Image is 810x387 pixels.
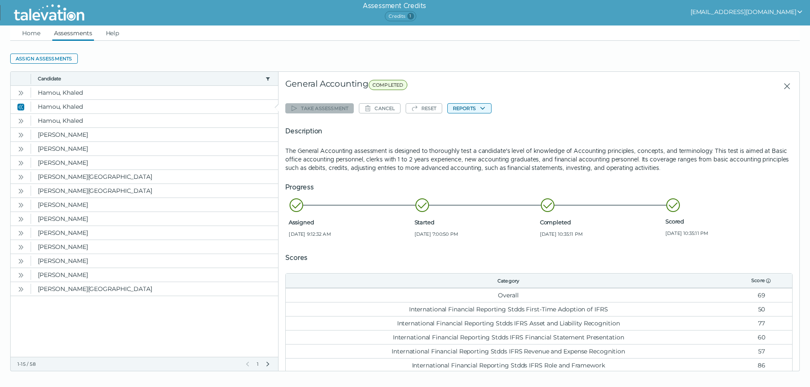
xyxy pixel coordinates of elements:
div: 1-15 / 58 [17,361,239,367]
clr-dg-cell: Hamou, Khaled [31,86,278,99]
h5: Scores [285,253,793,263]
img: Talevation_Logo_Transparent_white.png [10,2,88,23]
div: General Accounting [285,79,593,94]
span: [DATE] 10:35:11 PM [540,231,662,237]
cds-icon: Open [17,258,24,265]
clr-dg-cell: [PERSON_NAME] [31,128,278,141]
button: Candidate [38,75,262,82]
cds-icon: Open [17,216,24,223]
button: Open [16,144,26,154]
cds-icon: Open [17,90,24,96]
clr-dg-cell: [PERSON_NAME] [31,226,278,240]
clr-dg-cell: [PERSON_NAME][GEOGRAPHIC_DATA] [31,282,278,296]
cds-icon: Open [17,244,24,251]
button: Open [16,116,26,126]
button: Open [16,158,26,168]
th: Category [286,274,730,288]
button: Open [16,172,26,182]
button: Open [16,270,26,280]
button: Cancel [359,103,400,113]
td: International Financial Reporting Stdds First-Time Adoption of IFRS [286,302,730,316]
span: Completed [540,219,662,226]
cds-icon: Open [17,160,24,167]
button: Open [16,214,26,224]
button: Open [16,186,26,196]
cds-icon: Open [17,272,24,279]
cds-icon: Open [17,230,24,237]
button: Open [16,242,26,252]
clr-dg-cell: [PERSON_NAME] [31,142,278,155]
button: Open [16,130,26,140]
button: candidate filter [264,75,271,82]
p: The General Accounting assessment is designed to thoroughly test a candidate's level of knowledge... [285,147,793,172]
button: Open [16,256,26,266]
button: Assign assessments [10,54,78,64]
cds-icon: Open [17,202,24,209]
td: 69 [731,288,792,302]
cds-icon: Open [17,132,24,138]
span: Scored [665,218,787,225]
cds-icon: Open [17,188,24,195]
clr-dg-cell: [PERSON_NAME] [31,254,278,268]
button: Reset [406,103,442,113]
clr-dg-cell: [PERSON_NAME] [31,198,278,212]
td: 57 [731,344,792,358]
h6: Assessment Credits [363,1,426,11]
clr-dg-cell: Hamou, Khaled [31,100,278,113]
a: Home [20,25,42,41]
span: 1 [407,13,414,20]
a: Assessments [52,25,94,41]
a: Help [104,25,121,41]
clr-dg-cell: [PERSON_NAME] [31,240,278,254]
clr-dg-cell: [PERSON_NAME] [31,156,278,169]
td: 60 [731,330,792,344]
span: Credits [385,11,416,21]
button: Close [776,79,793,94]
span: [DATE] 10:35:11 PM [665,230,787,237]
td: Overall [286,288,730,302]
button: Open [16,88,26,98]
cds-icon: Open [17,146,24,153]
span: [DATE] 9:12:32 AM [289,231,411,237]
button: Open [16,200,26,210]
span: 1 [256,361,259,367]
cds-icon: Open [17,174,24,181]
td: International Financial Reporting Stdds IFRS Revenue and Expense Recognition [286,344,730,358]
cds-icon: Close [17,104,24,110]
button: Open [16,228,26,238]
clr-dg-cell: [PERSON_NAME] [31,212,278,226]
cds-icon: Open [17,118,24,124]
button: Take assessment [285,103,354,113]
clr-dg-cell: [PERSON_NAME][GEOGRAPHIC_DATA] [31,184,278,198]
clr-dg-cell: [PERSON_NAME] [31,268,278,282]
button: Open [16,284,26,294]
clr-dg-cell: Hamou, Khaled [31,114,278,127]
h5: Progress [285,182,793,192]
clr-dg-cell: [PERSON_NAME][GEOGRAPHIC_DATA] [31,170,278,184]
span: Assigned [289,219,411,226]
button: Previous Page [244,361,251,367]
th: Score [731,274,792,288]
span: COMPLETED [369,80,407,90]
h5: Description [285,126,793,136]
cds-icon: Open [17,286,24,293]
span: Started [415,219,537,226]
button: show user actions [691,7,803,17]
td: 77 [731,316,792,330]
td: 86 [731,358,792,372]
td: International Financial Reporting Stdds IFRS Asset and Liability Recognition [286,316,730,330]
td: 50 [731,302,792,316]
td: International Financial Reporting Stdds IFRS Financial Statement Presentation [286,330,730,344]
td: International Financial Reporting Stdds IFRS Role and Framework [286,358,730,372]
button: Close [16,102,26,112]
button: Next Page [264,361,271,367]
button: Reports [447,103,492,113]
span: [DATE] 7:00:50 PM [415,231,537,237]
